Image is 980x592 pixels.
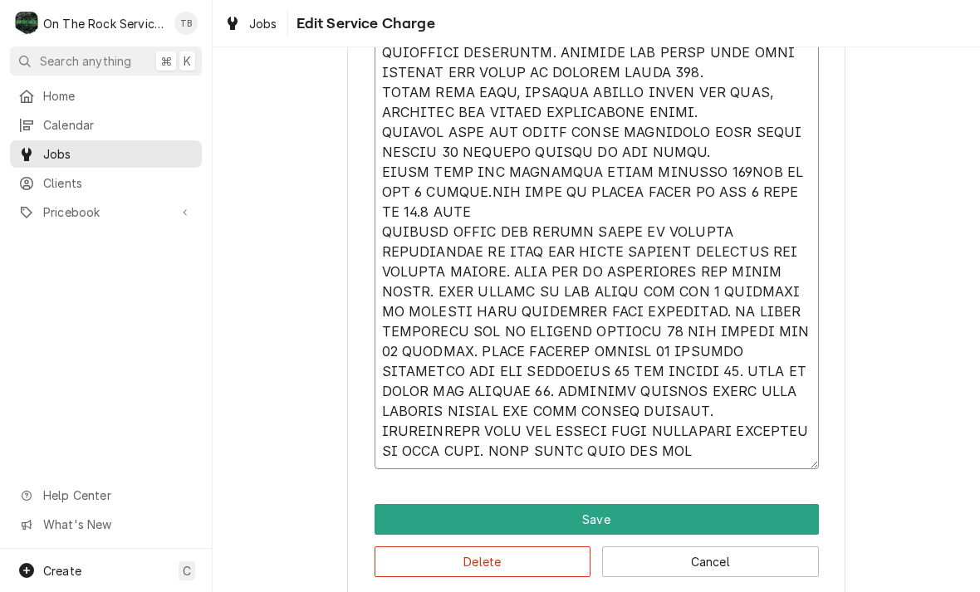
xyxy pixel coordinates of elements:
button: Save [375,504,819,535]
span: Pricebook [43,203,169,221]
div: O [15,12,38,35]
button: Search anything⌘K [10,46,202,76]
span: Clients [43,174,194,192]
span: Search anything [40,52,131,70]
span: Create [43,564,81,578]
div: Button Group [375,504,819,577]
a: Jobs [218,10,284,37]
a: Go to Help Center [10,482,202,509]
a: Go to What's New [10,511,202,538]
a: Clients [10,169,202,197]
button: Delete [375,546,591,577]
span: Calendar [43,116,194,134]
a: Calendar [10,111,202,139]
span: Help Center [43,487,192,504]
a: Go to Pricebook [10,198,202,226]
div: TB [174,12,198,35]
a: Home [10,82,202,110]
span: Jobs [43,145,194,163]
span: What's New [43,516,192,533]
span: K [184,52,191,70]
span: Home [43,87,194,105]
div: Button Group Row [375,504,819,535]
span: ⌘ [160,52,172,70]
span: Jobs [249,15,277,32]
span: C [183,562,191,580]
div: Button Group Row [375,535,819,577]
button: Cancel [602,546,819,577]
div: Todd Brady's Avatar [174,12,198,35]
span: Edit Service Charge [292,12,435,35]
a: Jobs [10,140,202,168]
div: On The Rock Services [43,15,165,32]
div: On The Rock Services's Avatar [15,12,38,35]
